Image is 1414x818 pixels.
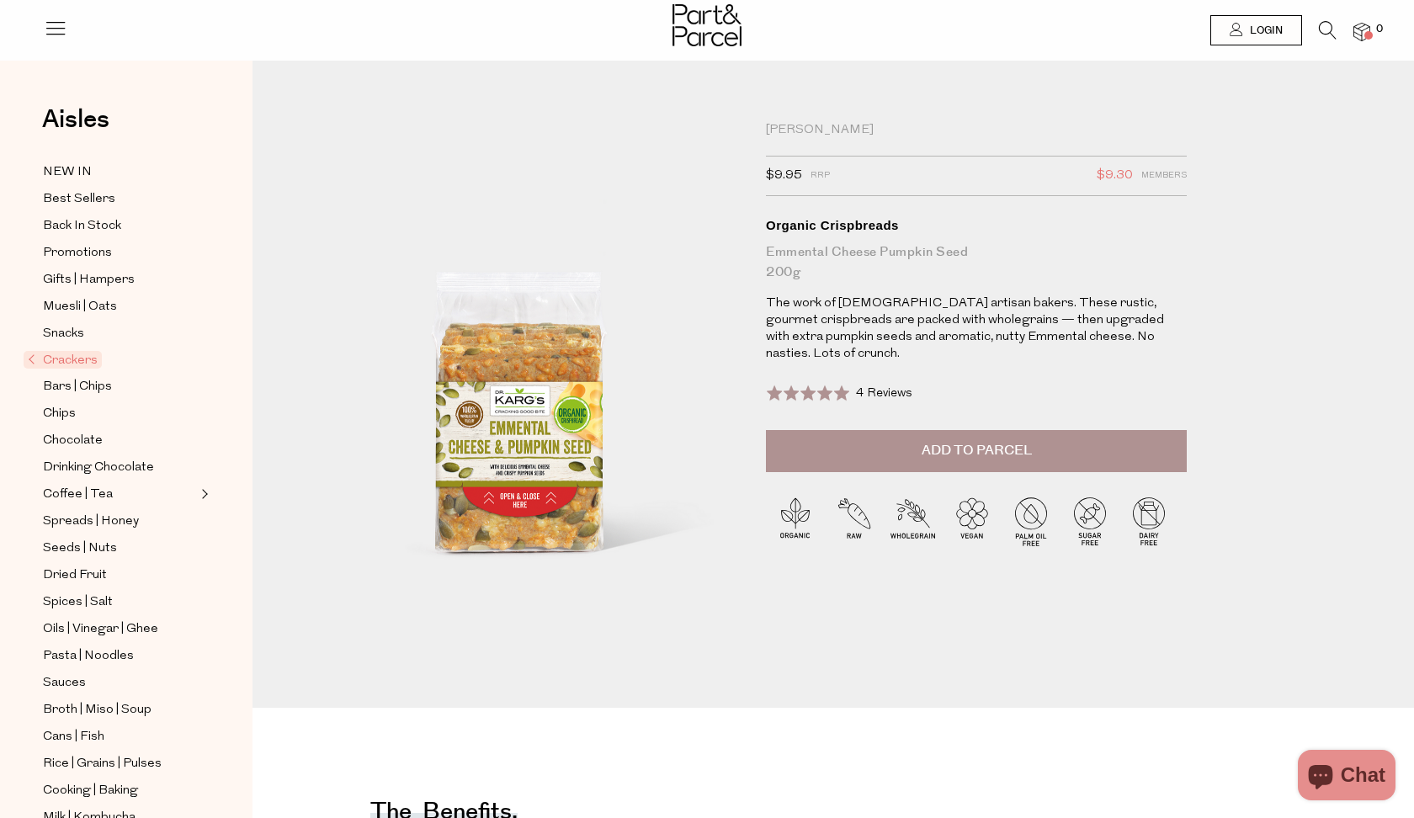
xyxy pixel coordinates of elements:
span: Best Sellers [43,189,115,210]
span: Broth | Miso | Soup [43,700,151,720]
a: Aisles [42,107,109,149]
a: Best Sellers [43,189,196,210]
img: P_P-ICONS-Live_Bec_V11_Wholegrain.svg [884,491,943,550]
a: Gifts | Hampers [43,269,196,290]
button: Add to Parcel [766,430,1187,472]
span: Coffee | Tea [43,485,113,505]
a: Rice | Grains | Pulses [43,753,196,774]
span: Chips [43,404,76,424]
span: Muesli | Oats [43,297,117,317]
div: [PERSON_NAME] [766,122,1187,139]
a: NEW IN [43,162,196,183]
a: Chocolate [43,430,196,451]
span: Promotions [43,243,112,263]
img: Organic Crispbreads [303,128,741,645]
span: $9.95 [766,165,802,187]
a: Drinking Chocolate [43,457,196,478]
span: Login [1246,24,1283,38]
a: Cans | Fish [43,726,196,747]
inbox-online-store-chat: Shopify online store chat [1293,750,1401,805]
img: P_P-ICONS-Live_Bec_V11_Sugar_Free.svg [1060,491,1119,550]
a: Login [1210,15,1302,45]
button: Expand/Collapse Coffee | Tea [197,484,209,504]
a: 0 [1353,23,1370,40]
span: $9.30 [1097,165,1133,187]
span: Pasta | Noodles [43,646,134,667]
img: Part&Parcel [672,4,742,46]
img: P_P-ICONS-Live_Bec_V11_Vegan.svg [943,491,1002,550]
span: Sauces [43,673,86,693]
span: Gifts | Hampers [43,270,135,290]
span: Oils | Vinegar | Ghee [43,619,158,640]
span: Add to Parcel [922,441,1032,460]
span: Chocolate [43,431,103,451]
span: Dried Fruit [43,566,107,586]
a: Bars | Chips [43,376,196,397]
span: Bars | Chips [43,377,112,397]
p: The work of [DEMOGRAPHIC_DATA] artisan bakers. These rustic, gourmet crispbreads are packed with ... [766,295,1187,363]
span: 0 [1372,22,1387,37]
span: 4 Reviews [856,387,912,400]
span: Spices | Salt [43,592,113,613]
span: Cooking | Baking [43,781,138,801]
a: Crackers [28,350,196,370]
a: Dried Fruit [43,565,196,586]
a: Spreads | Honey [43,511,196,532]
span: Back In Stock [43,216,121,236]
div: Organic Crispbreads [766,217,1187,234]
a: Broth | Miso | Soup [43,699,196,720]
a: Snacks [43,323,196,344]
span: Members [1141,165,1187,187]
a: Pasta | Noodles [43,645,196,667]
a: Promotions [43,242,196,263]
a: Seeds | Nuts [43,538,196,559]
a: Back In Stock [43,215,196,236]
img: P_P-ICONS-Live_Bec_V11_Organic.svg [766,491,825,550]
div: Emmental Cheese Pumpkin Seed 200g [766,242,1187,283]
span: Spreads | Honey [43,512,139,532]
span: Cans | Fish [43,727,104,747]
span: Aisles [42,101,109,138]
a: Sauces [43,672,196,693]
span: Snacks [43,324,84,344]
img: P_P-ICONS-Live_Bec_V11_Raw.svg [825,491,884,550]
a: Cooking | Baking [43,780,196,801]
a: Oils | Vinegar | Ghee [43,619,196,640]
span: RRP [811,165,830,187]
span: Drinking Chocolate [43,458,154,478]
a: Spices | Salt [43,592,196,613]
span: Rice | Grains | Pulses [43,754,162,774]
a: Chips [43,403,196,424]
span: Crackers [24,351,102,369]
a: Muesli | Oats [43,296,196,317]
img: P_P-ICONS-Live_Bec_V11_Palm_Oil_Free.svg [1002,491,1060,550]
img: P_P-ICONS-Live_Bec_V11_Dairy_Free.svg [1119,491,1178,550]
span: Seeds | Nuts [43,539,117,559]
span: NEW IN [43,162,92,183]
a: Coffee | Tea [43,484,196,505]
